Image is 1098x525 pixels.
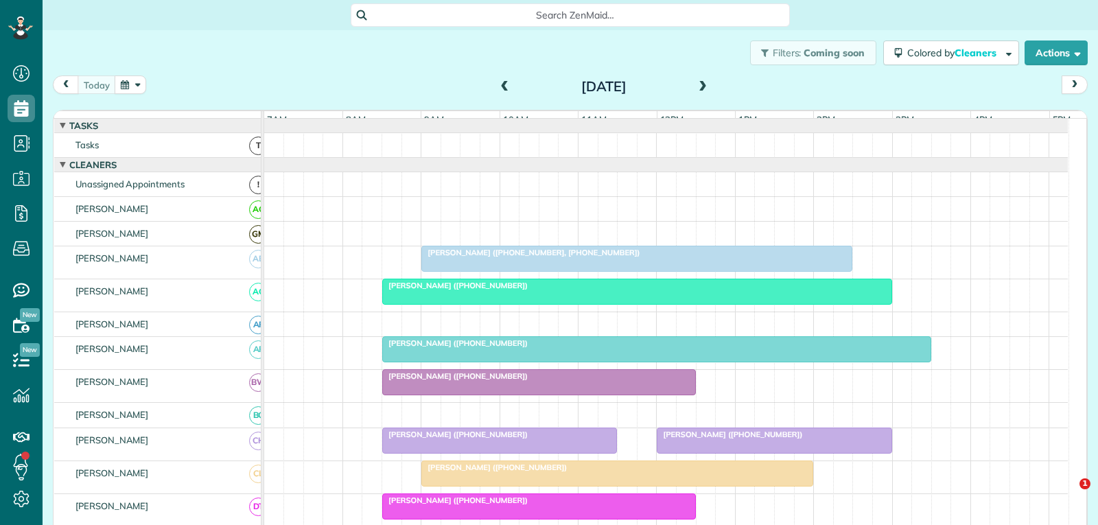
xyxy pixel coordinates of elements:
[249,200,268,219] span: AC
[1025,40,1088,65] button: Actions
[1051,478,1084,511] iframe: Intercom live chat
[421,114,447,125] span: 9am
[971,114,995,125] span: 4pm
[20,343,40,357] span: New
[421,248,640,257] span: [PERSON_NAME] ([PHONE_NUMBER], [PHONE_NUMBER])
[382,430,528,439] span: [PERSON_NAME] ([PHONE_NUMBER])
[67,120,101,131] span: Tasks
[73,228,152,239] span: [PERSON_NAME]
[67,159,119,170] span: Cleaners
[814,114,838,125] span: 2pm
[73,203,152,214] span: [PERSON_NAME]
[73,318,152,329] span: [PERSON_NAME]
[736,114,760,125] span: 1pm
[382,371,528,381] span: [PERSON_NAME] ([PHONE_NUMBER])
[264,114,290,125] span: 7am
[656,430,803,439] span: [PERSON_NAME] ([PHONE_NUMBER])
[382,281,528,290] span: [PERSON_NAME] ([PHONE_NUMBER])
[73,343,152,354] span: [PERSON_NAME]
[249,465,268,483] span: CL
[249,316,268,334] span: AF
[249,498,268,516] span: DT
[73,376,152,387] span: [PERSON_NAME]
[249,176,268,194] span: !
[343,114,369,125] span: 8am
[907,47,1001,59] span: Colored by
[500,114,531,125] span: 10am
[249,250,268,268] span: AB
[73,139,102,150] span: Tasks
[249,137,268,155] span: T
[73,409,152,420] span: [PERSON_NAME]
[249,340,268,359] span: AF
[249,225,268,244] span: GM
[73,434,152,445] span: [PERSON_NAME]
[883,40,1019,65] button: Colored byCleaners
[78,75,116,94] button: today
[382,338,528,348] span: [PERSON_NAME] ([PHONE_NUMBER])
[73,178,187,189] span: Unassigned Appointments
[249,373,268,392] span: BW
[249,432,268,450] span: CH
[1050,114,1074,125] span: 5pm
[53,75,79,94] button: prev
[73,467,152,478] span: [PERSON_NAME]
[249,406,268,425] span: BC
[1062,75,1088,94] button: next
[579,114,609,125] span: 11am
[20,308,40,322] span: New
[73,253,152,264] span: [PERSON_NAME]
[893,114,917,125] span: 3pm
[1079,478,1090,489] span: 1
[518,79,690,94] h2: [DATE]
[657,114,687,125] span: 12pm
[249,283,268,301] span: AC
[773,47,802,59] span: Filters:
[421,463,568,472] span: [PERSON_NAME] ([PHONE_NUMBER])
[804,47,865,59] span: Coming soon
[955,47,998,59] span: Cleaners
[73,500,152,511] span: [PERSON_NAME]
[73,285,152,296] span: [PERSON_NAME]
[382,495,528,505] span: [PERSON_NAME] ([PHONE_NUMBER])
